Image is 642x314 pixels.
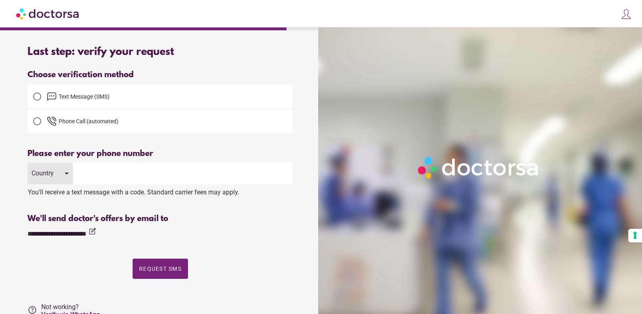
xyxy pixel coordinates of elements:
[47,116,57,126] img: phone
[27,70,293,80] div: Choose verification method
[139,266,182,272] span: Request SMS
[47,92,57,101] img: email
[27,214,293,223] div: We'll send doctor's offers by email to
[133,259,188,279] button: Request SMS
[59,118,118,124] span: Phone Call (automated)
[16,4,80,23] img: Doctorsa.com
[27,184,293,196] div: You'll receive a text message with a code. Standard carrier fees may apply.
[59,93,110,100] span: Text Message (SMS)
[628,229,642,242] button: Your consent preferences for tracking technologies
[27,149,293,158] div: Please enter your phone number
[88,228,96,236] i: edit_square
[32,169,57,177] div: Country
[27,46,293,58] div: Last step: verify your request
[621,8,632,20] img: icons8-customer-100.png
[414,153,543,182] img: Logo-Doctorsa-trans-White-partial-flat.png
